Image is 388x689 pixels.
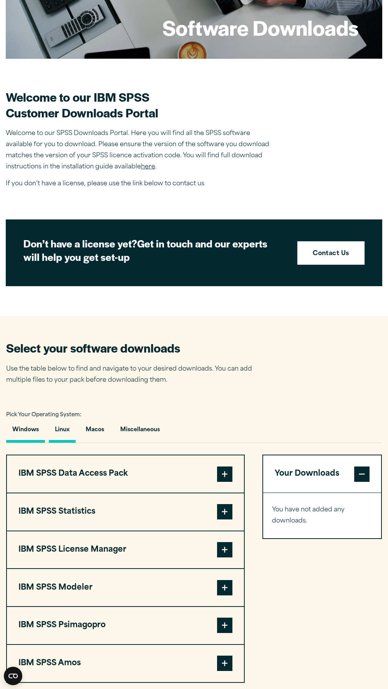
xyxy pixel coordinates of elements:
[6,128,275,172] p: Welcome to our SPSS Downloads Portal. Here you will find all the SPSS software available for you ...
[6,364,264,386] p: Use the table below to find and navigate to your desired downloads. You can add multiple files to...
[4,667,22,685] button: Open CMP widget
[49,421,76,443] button: Linux
[6,412,81,417] span: Pick Your Operating System:
[6,421,45,443] button: Windows
[23,236,137,251] strong: Don’t have a license yet?
[263,455,381,493] button: Your Downloads
[7,455,244,493] button: IBM SPSS Data Access Pack
[141,164,155,170] a: here
[272,504,372,527] p: You have not added any downloads.
[6,89,275,121] h2: Welcome to our IBM SPSS Customer Downloads Portal
[114,421,166,443] button: Miscellaneous
[263,493,381,538] div: Your Downloads
[7,493,244,531] button: IBM SPSS Statistics
[80,421,110,443] button: Macos
[297,241,365,265] a: Contact Us
[6,340,264,356] h2: Select your software downloads
[6,178,275,190] p: If you don’t have a license, please use the link below to contact us
[313,249,349,259] strong: Contact Us
[7,645,244,682] button: IBM SPSS Amos
[23,237,286,264] h2: Get in touch and our experts will help you get set-up
[7,569,244,606] button: IBM SPSS Modeler
[162,14,358,41] h1: Software Downloads
[7,607,244,644] button: IBM SPSS Psimagopro
[7,531,244,569] button: IBM SPSS License Manager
